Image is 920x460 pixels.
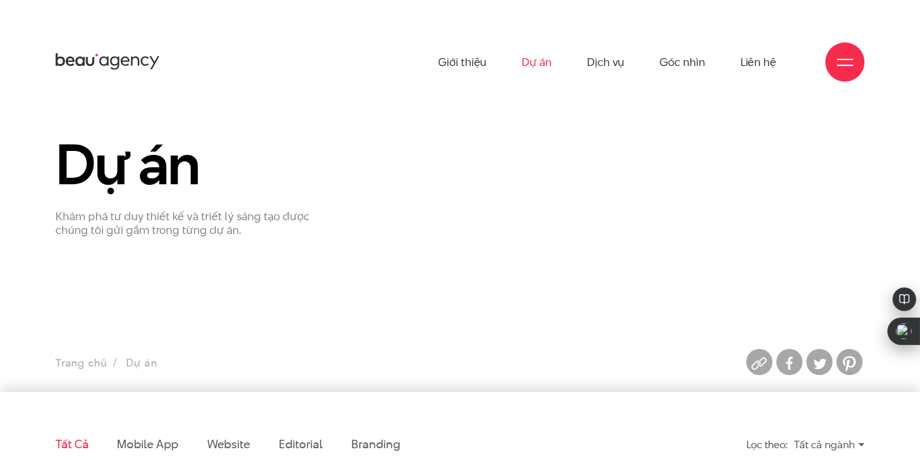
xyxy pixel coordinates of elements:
[117,436,178,452] a: Mobile app
[207,436,250,452] a: Website
[587,26,624,98] a: Dịch vụ
[56,210,312,237] p: Khám phá tư duy thiết kế và triết lý sáng tạo được chúng tôi gửi gắm trong từng dự án.
[279,436,323,452] a: Editorial
[746,433,787,456] div: Lọc theo:
[740,26,776,98] a: Liên hệ
[351,436,400,452] a: Branding
[659,26,705,98] a: Góc nhìn
[522,26,552,98] a: Dự án
[56,355,106,370] a: Trang chủ
[56,134,312,194] h1: Dự án
[56,436,88,452] a: Tất cả
[438,26,486,98] a: Giới thiệu
[794,433,864,456] div: Tất cả ngành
